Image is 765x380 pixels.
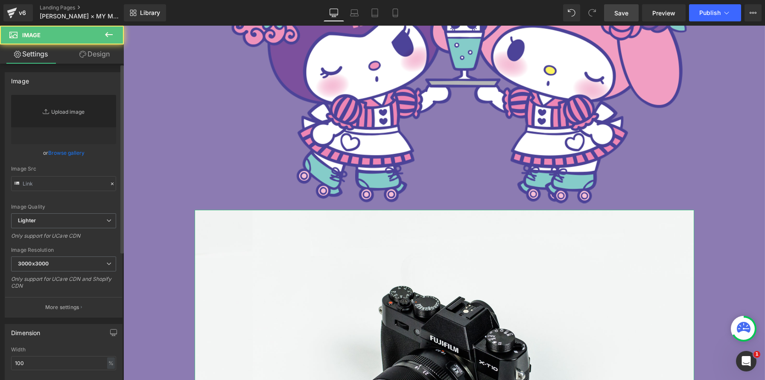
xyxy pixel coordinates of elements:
[107,357,115,369] div: %
[18,217,36,224] b: Lighter
[140,9,160,17] span: Library
[642,4,686,21] a: Preview
[11,166,116,172] div: Image Src
[45,303,79,311] p: More settings
[11,148,116,157] div: or
[11,73,29,85] div: Image
[753,351,760,358] span: 1
[745,4,762,21] button: More
[689,4,741,21] button: Publish
[385,4,406,21] a: Mobile
[11,356,116,370] input: auto
[40,13,122,20] span: [PERSON_NAME] × MY MELODY &amp; [PERSON_NAME]
[652,9,675,18] span: Preview
[365,4,385,21] a: Tablet
[563,4,580,21] button: Undo
[40,4,138,11] a: Landing Pages
[584,4,601,21] button: Redo
[324,4,344,21] a: Desktop
[3,4,33,21] a: v6
[11,176,116,191] input: Link
[64,44,126,64] a: Design
[17,7,28,18] div: v6
[11,347,116,353] div: Width
[5,297,122,317] button: More settings
[11,247,116,253] div: Image Resolution
[699,9,721,16] span: Publish
[11,324,41,336] div: Dimension
[11,276,116,295] div: Only support for UCare CDN and Shopify CDN
[736,351,756,371] iframe: Intercom live chat
[48,145,85,160] a: Browse gallery
[18,260,49,267] b: 3000x3000
[344,4,365,21] a: Laptop
[11,204,116,210] div: Image Quality
[22,32,41,38] span: Image
[124,4,166,21] a: New Library
[614,9,628,18] span: Save
[11,233,116,245] div: Only support for UCare CDN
